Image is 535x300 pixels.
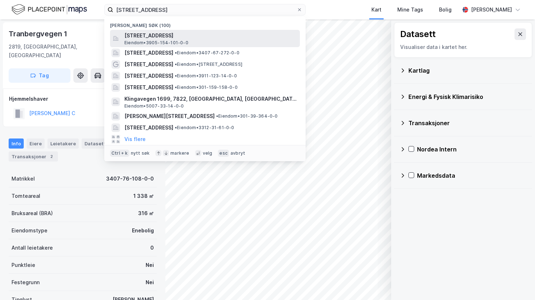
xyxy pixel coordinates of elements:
div: Bolig [439,5,452,14]
div: Enebolig [132,226,154,235]
div: Nei [146,278,154,287]
div: 3407-76-108-0-0 [106,174,154,183]
div: 1 338 ㎡ [133,192,154,200]
div: markere [170,150,189,156]
span: Eiendom • 301-39-364-0-0 [216,113,278,119]
span: • [175,85,177,90]
div: Punktleie [12,261,35,269]
span: Eiendom • 3312-31-61-0-0 [175,125,234,131]
span: • [216,113,218,119]
span: [STREET_ADDRESS] [124,31,297,40]
div: Info [9,138,24,149]
input: Søk på adresse, matrikkel, gårdeiere, leietakere eller personer [113,4,297,15]
div: esc [218,150,229,157]
div: Transaksjoner [408,119,526,127]
div: Tranbergvegen 1 [9,28,69,40]
span: [STREET_ADDRESS] [124,60,173,69]
div: Leietakere [47,138,79,149]
div: 2819, [GEOGRAPHIC_DATA], [GEOGRAPHIC_DATA] [9,42,123,60]
span: [STREET_ADDRESS] [124,49,173,57]
span: Klingavegen 1699, 7822, [GEOGRAPHIC_DATA], [GEOGRAPHIC_DATA] [124,95,297,103]
span: Eiendom • 5007-33-14-0-0 [124,103,184,109]
div: Markedsdata [417,171,526,180]
span: [STREET_ADDRESS] [124,123,173,132]
div: nytt søk [131,150,150,156]
div: Energi & Fysisk Klimarisiko [408,92,526,101]
div: 0 [150,244,154,252]
div: 2 [48,153,55,160]
div: Transaksjoner [9,151,58,162]
iframe: Chat Widget [499,265,535,300]
div: avbryt [230,150,245,156]
span: Eiendom • 3905-154-101-0-0 [124,40,188,46]
div: Nordea Intern [417,145,526,154]
div: Bruksareal (BRA) [12,209,53,218]
img: logo.f888ab2527a4732fd821a326f86c7f29.svg [12,3,87,16]
span: • [175,125,177,130]
div: Antall leietakere [12,244,53,252]
div: Eiere [27,138,45,149]
div: Matrikkel [12,174,35,183]
button: Vis flere [124,135,146,144]
div: Kartlag [408,66,526,75]
span: [PERSON_NAME][STREET_ADDRESS] [124,112,215,121]
div: Datasett [400,28,436,40]
div: [PERSON_NAME] søk (100) [104,17,306,30]
button: Tag [9,68,70,83]
div: Mine Tags [397,5,423,14]
div: 316 ㎡ [138,209,154,218]
div: [PERSON_NAME] [471,5,512,14]
div: Nei [146,261,154,269]
div: Datasett [82,138,109,149]
span: Eiendom • 3911-123-14-0-0 [175,73,237,79]
div: Ctrl + k [110,150,129,157]
span: Eiendom • 3407-67-272-0-0 [175,50,239,56]
div: Hjemmelshaver [9,95,156,103]
span: [STREET_ADDRESS] [124,83,173,92]
div: Visualiser data i kartet her. [400,43,526,51]
span: Eiendom • 301-159-158-0-0 [175,85,238,90]
div: Kart [371,5,381,14]
div: Festegrunn [12,278,40,287]
div: Eiendomstype [12,226,47,235]
span: • [175,73,177,78]
span: • [175,62,177,67]
span: Eiendom • [STREET_ADDRESS] [175,62,242,67]
span: • [175,50,177,55]
div: Tomteareal [12,192,40,200]
div: velg [203,150,212,156]
span: [STREET_ADDRESS] [124,72,173,80]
